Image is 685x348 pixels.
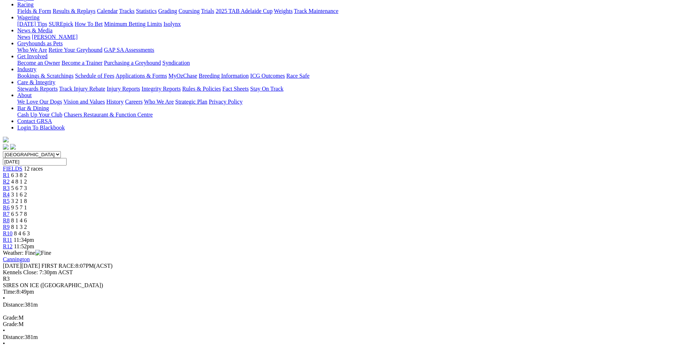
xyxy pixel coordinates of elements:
span: [DATE] [3,263,22,269]
a: News [17,34,30,40]
a: GAP SA Assessments [104,47,154,53]
div: Racing [17,8,682,14]
a: History [106,99,123,105]
a: R8 [3,217,10,223]
span: [DATE] [3,263,40,269]
a: Who We Are [17,47,47,53]
span: Distance: [3,302,24,308]
div: SIRES ON ICE ([GEOGRAPHIC_DATA]) [3,282,682,289]
a: Greyhounds as Pets [17,40,63,46]
img: twitter.svg [10,144,16,150]
a: R2 [3,178,10,185]
a: Cannington [3,256,30,262]
a: How To Bet [75,21,103,27]
a: Strategic Plan [175,99,207,105]
span: Grade: [3,315,19,321]
a: Vision and Values [63,99,105,105]
span: 3 1 6 2 [11,191,27,198]
a: Contact GRSA [17,118,52,124]
a: Breeding Information [199,73,249,79]
a: Track Injury Rebate [59,86,105,92]
a: Injury Reports [107,86,140,92]
div: Bar & Dining [17,112,682,118]
span: 3 2 1 8 [11,198,27,204]
a: Integrity Reports [141,86,181,92]
span: R3 [3,276,10,282]
a: R12 [3,243,13,249]
span: 8:07PM(ACST) [41,263,113,269]
a: [PERSON_NAME] [32,34,77,40]
a: Care & Integrity [17,79,55,85]
a: Bookings & Scratchings [17,73,73,79]
img: logo-grsa-white.png [3,137,9,143]
a: R5 [3,198,10,204]
a: R9 [3,224,10,230]
img: facebook.svg [3,144,9,150]
span: R10 [3,230,13,236]
div: M [3,315,682,321]
span: Weather: Fine [3,250,51,256]
span: 11:52pm [14,243,34,249]
a: Chasers Restaurant & Function Centre [64,112,153,118]
a: Who We Are [144,99,174,105]
a: Syndication [162,60,190,66]
a: R4 [3,191,10,198]
a: Become an Owner [17,60,60,66]
a: Fields & Form [17,8,51,14]
a: Bar & Dining [17,105,49,111]
div: 381m [3,334,682,340]
div: Care & Integrity [17,86,682,92]
div: About [17,99,682,105]
div: Kennels Close: 7:30pm ACST [3,269,682,276]
a: Stay On Track [250,86,283,92]
a: Trials [201,8,214,14]
a: Coursing [179,8,200,14]
span: Grade: [3,321,19,327]
span: 8 1 4 6 [11,217,27,223]
a: SUREpick [49,21,73,27]
a: Statistics [136,8,157,14]
a: Wagering [17,14,40,21]
a: Grading [158,8,177,14]
a: Careers [125,99,143,105]
span: 6 5 7 8 [11,211,27,217]
input: Select date [3,158,67,166]
a: Purchasing a Greyhound [104,60,161,66]
div: News & Media [17,34,682,40]
a: Race Safe [286,73,309,79]
div: Greyhounds as Pets [17,47,682,53]
a: R6 [3,204,10,211]
div: 381m [3,302,682,308]
img: Fine [35,250,51,256]
div: Industry [17,73,682,79]
span: Time: [3,289,17,295]
span: • [3,327,5,334]
span: • [3,295,5,301]
a: Tracks [119,8,135,14]
span: 5 6 7 3 [11,185,27,191]
a: Login To Blackbook [17,125,65,131]
a: We Love Our Dogs [17,99,62,105]
a: Weights [274,8,293,14]
a: Stewards Reports [17,86,58,92]
span: • [3,340,5,347]
a: Racing [17,1,33,8]
a: Track Maintenance [294,8,338,14]
a: News & Media [17,27,53,33]
span: R11 [3,237,12,243]
a: R7 [3,211,10,217]
a: Privacy Policy [209,99,243,105]
a: Isolynx [163,21,181,27]
span: 9 5 7 1 [11,204,27,211]
span: 12 races [24,166,43,172]
a: R1 [3,172,10,178]
a: Schedule of Fees [75,73,114,79]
